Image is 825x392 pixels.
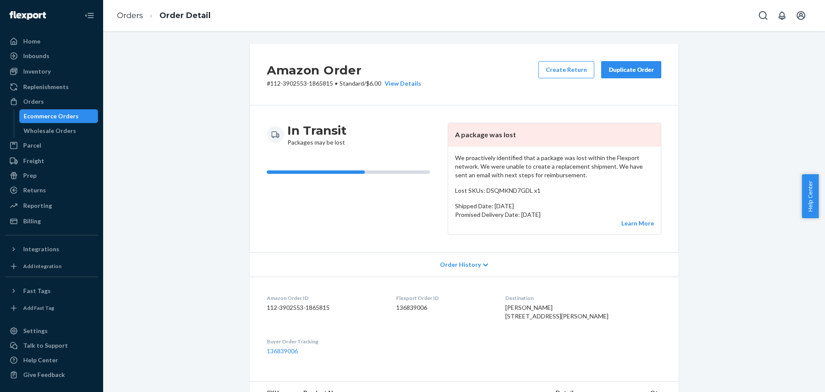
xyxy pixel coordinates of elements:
div: Add Integration [23,262,61,270]
div: Inbounds [23,52,49,60]
a: Freight [5,154,98,168]
a: Order Detail [159,11,211,20]
a: Billing [5,214,98,228]
a: 136839006 [267,347,298,355]
span: [PERSON_NAME] [STREET_ADDRESS][PERSON_NAME] [505,304,608,320]
a: Ecommerce Orders [19,109,98,123]
div: Add Fast Tag [23,304,54,312]
a: Inventory [5,65,98,78]
span: • [335,80,338,87]
div: Settings [23,327,48,335]
a: Settings [5,324,98,338]
dt: Amazon Order ID [267,294,382,302]
div: Fast Tags [23,287,51,295]
div: Parcel [23,141,41,150]
a: Help Center [5,353,98,367]
button: View Details [381,79,421,88]
button: Talk to Support [5,339,98,352]
a: Add Integration [5,259,98,273]
p: Shipped Date: [DATE] [455,202,654,210]
button: Give Feedback [5,368,98,382]
button: Open notifications [773,7,791,24]
h3: In Transit [287,123,347,138]
div: Packages may be lost [287,123,347,147]
dd: 136839006 [396,303,492,312]
button: Open account menu [792,7,810,24]
div: Integrations [23,245,59,253]
div: Talk to Support [23,341,68,350]
dt: Flexport Order ID [396,294,492,302]
div: Replenishments [23,83,69,91]
p: Promised Delivery Date: [DATE] [455,210,654,219]
p: # 112-3902553-1865815 / $6.00 [267,79,421,88]
a: Returns [5,183,98,197]
div: Duplicate Order [608,65,654,74]
a: Replenishments [5,80,98,94]
div: Inventory [23,67,51,76]
div: Returns [23,186,46,194]
dd: 112-3902553-1865815 [267,303,382,312]
div: Wholesale Orders [24,127,76,135]
iframe: Opens a widget where you can chat to one of our agents [770,366,816,388]
button: Fast Tags [5,284,98,298]
a: Orders [117,11,143,20]
h2: Amazon Order [267,61,421,79]
div: Home [23,37,40,46]
div: Reporting [23,201,52,210]
div: Orders [23,97,44,106]
button: Close Navigation [81,7,98,24]
a: Add Fast Tag [5,301,98,315]
a: Orders [5,95,98,108]
button: Open Search Box [755,7,772,24]
div: Help Center [23,356,58,364]
p: Lost SKUs: DSQMKND7GDL x1 [455,186,654,195]
header: A package was lost [448,123,661,147]
dt: Buyer Order Tracking [267,338,382,345]
span: Order History [440,260,481,269]
a: Wholesale Orders [19,124,98,138]
a: Home [5,34,98,48]
div: Billing [23,217,41,225]
ol: breadcrumbs [110,3,217,28]
button: Integrations [5,242,98,256]
a: Prep [5,169,98,182]
a: Learn More [621,219,654,227]
p: We proactively identified that a package was lost within the Flexport network. We were unable to ... [455,154,654,179]
div: Prep [23,171,37,180]
a: Reporting [5,199,98,213]
div: Give Feedback [23,370,65,379]
button: Create Return [538,61,594,78]
img: Flexport logo [9,11,46,20]
a: Parcel [5,139,98,152]
button: Help Center [802,174,819,218]
a: Inbounds [5,49,98,63]
div: Ecommerce Orders [24,112,79,120]
span: Standard [339,80,364,87]
dt: Destination [505,294,661,302]
button: Duplicate Order [601,61,661,78]
div: Freight [23,157,44,165]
